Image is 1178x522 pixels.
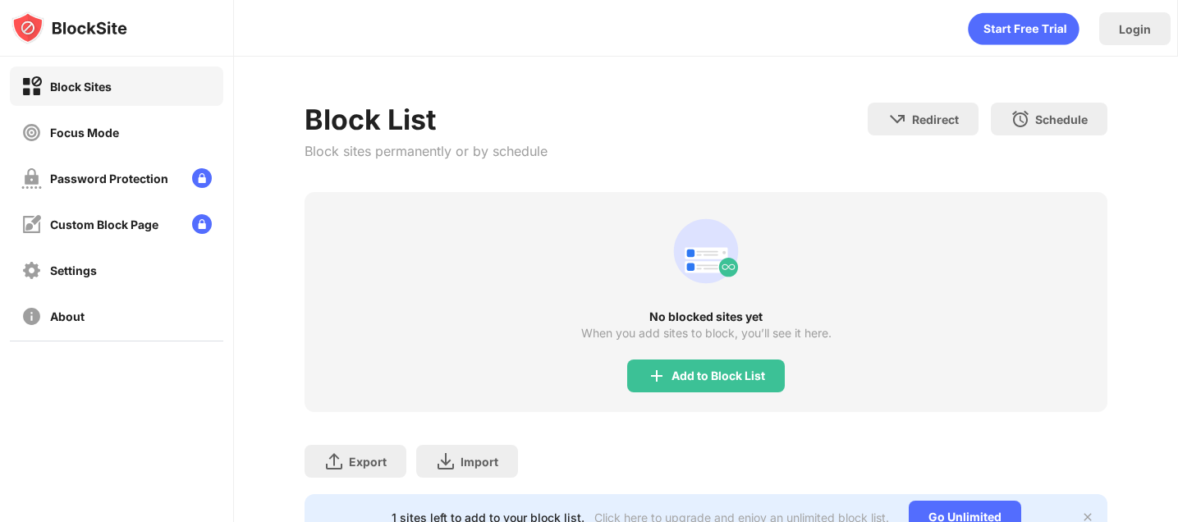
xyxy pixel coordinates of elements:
[305,143,548,159] div: Block sites permanently or by schedule
[192,168,212,188] img: lock-menu.svg
[50,126,119,140] div: Focus Mode
[50,309,85,323] div: About
[50,217,158,231] div: Custom Block Page
[21,260,42,281] img: settings-off.svg
[21,168,42,189] img: password-protection-off.svg
[672,369,765,382] div: Add to Block List
[968,12,1079,45] div: animation
[50,80,112,94] div: Block Sites
[461,455,498,469] div: Import
[50,172,168,185] div: Password Protection
[1119,22,1151,36] div: Login
[192,214,212,234] img: lock-menu.svg
[11,11,127,44] img: logo-blocksite.svg
[1035,112,1088,126] div: Schedule
[912,112,959,126] div: Redirect
[305,103,548,136] div: Block List
[21,306,42,327] img: about-off.svg
[349,455,387,469] div: Export
[21,214,42,235] img: customize-block-page-off.svg
[667,212,745,291] div: animation
[581,327,832,340] div: When you add sites to block, you’ll see it here.
[21,122,42,143] img: focus-off.svg
[21,76,42,97] img: block-on.svg
[50,263,97,277] div: Settings
[305,310,1107,323] div: No blocked sites yet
